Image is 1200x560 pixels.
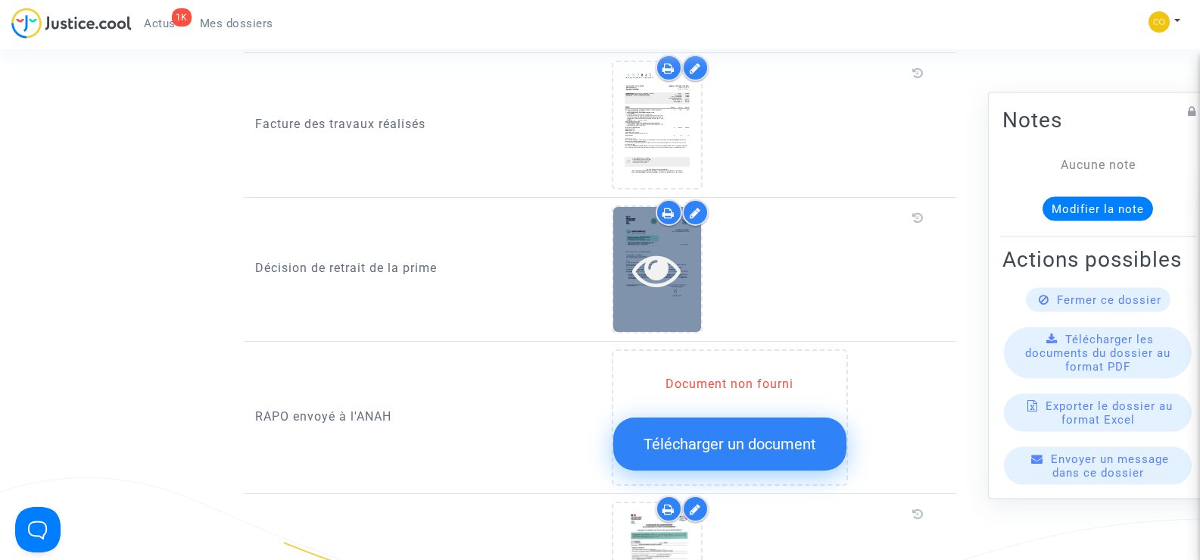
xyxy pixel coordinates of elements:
[644,435,816,453] span: Télécharger un document
[132,12,188,35] a: 1KActus
[1002,106,1193,133] h2: Notes
[1002,246,1193,272] h2: Actions possibles
[613,375,846,393] div: Document non fourni
[11,8,132,39] img: jc-logo.svg
[255,258,589,277] p: Décision de retrait de la prime
[1046,399,1173,426] span: Exporter le dossier au format Excel
[144,17,176,30] span: Actus
[1025,155,1170,174] div: Aucune note
[1057,293,1161,306] span: Fermer ce dossier
[1149,11,1170,33] img: 84a266a8493598cb3cce1313e02c3431
[255,114,589,133] p: Facture des travaux réalisés
[200,17,273,30] span: Mes dossiers
[172,8,192,27] div: 1K
[188,12,285,35] a: Mes dossiers
[1025,332,1170,373] span: Télécharger les documents du dossier au format PDF
[1043,196,1153,221] button: Modifier la note
[1051,452,1169,479] span: Envoyer un message dans ce dossier
[15,507,61,552] iframe: Help Scout Beacon - Open
[613,418,846,471] button: Télécharger un document
[255,407,589,426] p: RAPO envoyé à l'ANAH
